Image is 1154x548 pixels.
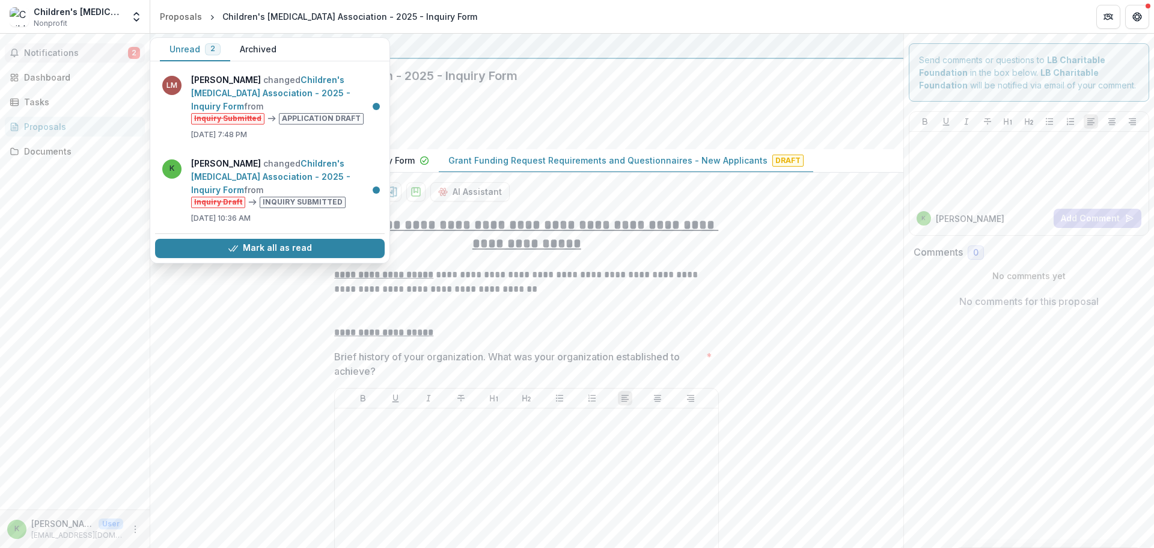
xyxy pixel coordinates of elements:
div: Tasks [24,96,135,108]
button: Ordered List [585,391,599,405]
p: Grant Funding Request Requirements and Questionnaires - New Applicants [448,154,768,167]
button: download-proposal [406,182,426,202]
button: More [128,522,142,537]
a: Dashboard [5,67,145,87]
span: 0 [973,248,978,258]
a: Tasks [5,92,145,112]
div: Proposals [160,10,202,23]
button: Partners [1096,5,1120,29]
button: Align Left [618,391,632,405]
h2: Children's [MEDICAL_DATA] Association - 2025 - Inquiry Form [160,69,875,83]
button: Bullet List [552,391,567,405]
div: Katie [921,215,926,221]
button: Align Right [683,391,698,405]
button: Underline [388,391,403,405]
button: Strike [454,391,468,405]
button: Archived [230,38,286,61]
button: Unread [160,38,230,61]
button: Heading 1 [487,391,501,405]
button: Notifications2 [5,43,145,63]
span: Draft [772,155,804,167]
button: Heading 1 [1001,114,1015,129]
img: Children's Cancer Association [10,7,29,26]
h2: Comments [914,247,963,258]
div: Documents [24,145,135,158]
div: Dashboard [24,71,135,84]
div: Children's [MEDICAL_DATA] Association [34,5,123,18]
button: Align Center [1105,114,1119,129]
div: Send comments or questions to in the box below. will be notified via email of your comment. [909,43,1150,102]
p: No comments yet [914,269,1145,282]
p: Brief history of your organization. What was your organization established to achieve? [334,349,701,378]
span: 2 [210,45,215,53]
p: [PERSON_NAME] [31,517,94,530]
button: Strike [980,114,995,129]
button: Align Right [1125,114,1140,129]
button: Italicize [959,114,974,129]
button: Bold [356,391,370,405]
button: Bullet List [1042,114,1057,129]
button: Italicize [421,391,436,405]
a: Children's [MEDICAL_DATA] Association - 2025 - Inquiry Form [191,158,350,195]
button: Add Comment [1054,209,1141,228]
button: Underline [939,114,953,129]
p: changed from [191,73,377,125]
button: Mark all as read [155,239,385,258]
p: [EMAIL_ADDRESS][DOMAIN_NAME] [31,530,123,541]
div: Katie [14,525,19,533]
a: Children's [MEDICAL_DATA] Association - 2025 - Inquiry Form [191,75,350,111]
span: Nonprofit [34,18,67,29]
a: Proposals [5,117,145,137]
button: Get Help [1125,5,1149,29]
p: User [99,519,123,529]
button: Heading 2 [1022,114,1036,129]
span: Notifications [24,48,128,58]
div: LB Charitable Foundation [160,38,894,53]
button: Ordered List [1063,114,1078,129]
button: Heading 2 [519,391,534,405]
p: changed from [191,157,377,208]
button: Align Center [650,391,665,405]
button: Align Left [1084,114,1098,129]
button: Open entity switcher [128,5,145,29]
a: Proposals [155,8,207,25]
button: AI Assistant [430,182,510,202]
span: 2 [128,47,140,59]
div: Proposals [24,120,135,133]
p: No comments for this proposal [959,294,1099,309]
button: download-proposal [382,182,401,202]
p: [PERSON_NAME] [936,212,1004,225]
nav: breadcrumb [155,8,482,25]
div: Children's [MEDICAL_DATA] Association - 2025 - Inquiry Form [222,10,477,23]
button: Bold [918,114,932,129]
a: Documents [5,141,145,161]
